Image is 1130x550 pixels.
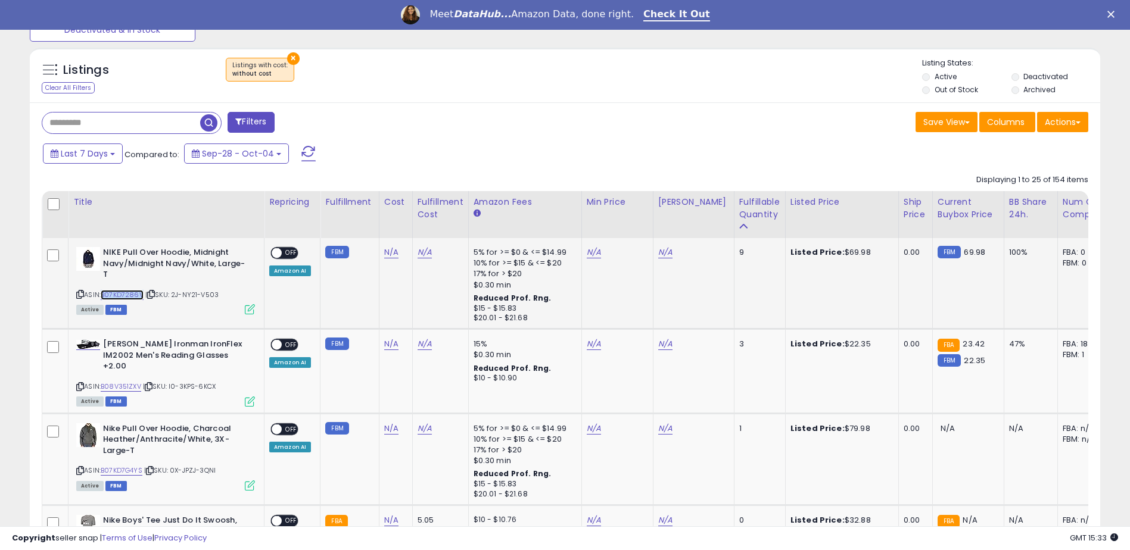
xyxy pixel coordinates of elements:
div: Clear All Filters [42,82,95,93]
label: Out of Stock [935,85,978,95]
b: NIKE Pull Over Hoodie, Midnight Navy/Midnight Navy/White, Large-T [103,247,248,283]
small: FBM [938,246,961,258]
div: N/A [1009,423,1048,434]
div: Close [1107,11,1119,18]
span: 2025-10-12 15:33 GMT [1070,532,1118,543]
div: $0.30 min [474,455,572,466]
button: Columns [979,112,1035,132]
button: Filters [228,112,274,133]
img: 31GGPqg5iXL._SL40_.jpg [76,340,100,349]
div: 0.00 [904,339,923,349]
div: $79.98 [790,423,889,434]
div: Amazon AI [269,442,311,452]
p: Listing States: [922,58,1100,69]
div: FBM: 0 [1063,258,1102,268]
b: Nike Pull Over Hoodie, Charcoal Heather/Anthracite/White, 3X-Large-T [103,423,248,460]
div: Title [73,196,259,208]
span: N/A [963,514,977,526]
span: FBM [105,396,127,407]
button: Actions [1037,112,1088,132]
div: Amazon AI [269,265,311,276]
a: N/A [384,423,399,435]
div: 10% for >= $15 & <= $20 [474,434,572,445]
a: N/A [658,514,673,526]
div: Repricing [269,196,315,208]
div: Amazon AI [269,357,311,368]
span: | SKU: I0-3KPS-6KCX [143,382,216,391]
a: N/A [587,246,601,258]
div: BB Share 24h. [1009,196,1053,221]
button: × [287,52,300,65]
span: 23.42 [963,338,985,349]
div: 3 [739,339,776,349]
a: N/A [587,423,601,435]
b: Listed Price: [790,338,845,349]
b: [PERSON_NAME] Ironman IronFlex IM2002 Men's Reading Glasses +2.00 [103,339,248,375]
div: $20.01 - $21.68 [474,313,572,323]
span: N/A [941,423,955,434]
div: $15 - $15.83 [474,479,572,489]
div: $0.30 min [474,349,572,360]
div: 0.00 [904,247,923,258]
a: N/A [384,338,399,350]
div: 17% for > $20 [474,268,572,279]
div: 9 [739,247,776,258]
img: 316HnXbR9+L._SL40_.jpg [76,247,100,271]
b: Listed Price: [790,246,845,258]
div: $10 - $10.90 [474,373,572,383]
div: ASIN: [76,339,255,405]
a: N/A [384,514,399,526]
a: N/A [418,338,432,350]
div: 100% [1009,247,1048,258]
div: 5% for >= $0 & <= $14.99 [474,247,572,258]
b: Reduced Prof. Rng. [474,468,552,479]
div: $22.35 [790,339,889,349]
a: N/A [658,423,673,435]
div: FBA: 0 [1063,247,1102,258]
span: 69.98 [964,246,985,258]
small: Amazon Fees. [474,208,481,219]
div: $69.98 [790,247,889,258]
span: Listings with cost : [232,61,288,79]
img: 41DV4MJQtTL._SL40_.jpg [76,423,100,447]
div: 10% for >= $15 & <= $20 [474,258,572,268]
div: seller snap | | [12,533,207,544]
div: FBM: 1 [1063,349,1102,360]
a: B08V351ZXV [101,382,141,392]
div: Fulfillable Quantity [739,196,780,221]
span: | SKU: 0X-JPZJ-3QNI [144,465,216,475]
h5: Listings [63,62,109,79]
small: FBM [325,337,348,350]
div: ASIN: [76,247,255,313]
i: DataHub... [453,8,511,20]
div: Cost [384,196,407,208]
b: Reduced Prof. Rng. [474,363,552,373]
label: Archived [1023,85,1056,95]
a: N/A [418,246,432,258]
a: Terms of Use [102,532,152,543]
span: Sep-28 - Oct-04 [202,148,274,160]
a: Check It Out [643,8,710,21]
div: [PERSON_NAME] [658,196,729,208]
button: Last 7 Days [43,143,123,164]
button: Save View [916,112,978,132]
div: Num of Comp. [1063,196,1106,221]
label: Active [935,71,957,82]
small: FBM [325,422,348,435]
span: FBM [105,305,127,315]
b: Listed Price: [790,514,845,526]
div: Current Buybox Price [938,196,999,221]
a: Privacy Policy [154,532,207,543]
span: 22.35 [964,355,985,366]
a: B07KD7286V [101,290,144,300]
a: N/A [587,514,601,526]
div: Fulfillment Cost [418,196,463,221]
small: FBM [325,246,348,258]
div: FBM: n/a [1063,434,1102,445]
a: N/A [658,246,673,258]
div: FBA: n/a [1063,423,1102,434]
a: N/A [384,246,399,258]
div: 5% for >= $0 & <= $14.99 [474,423,572,434]
div: Displaying 1 to 25 of 154 items [976,174,1088,186]
button: Sep-28 - Oct-04 [184,143,289,164]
